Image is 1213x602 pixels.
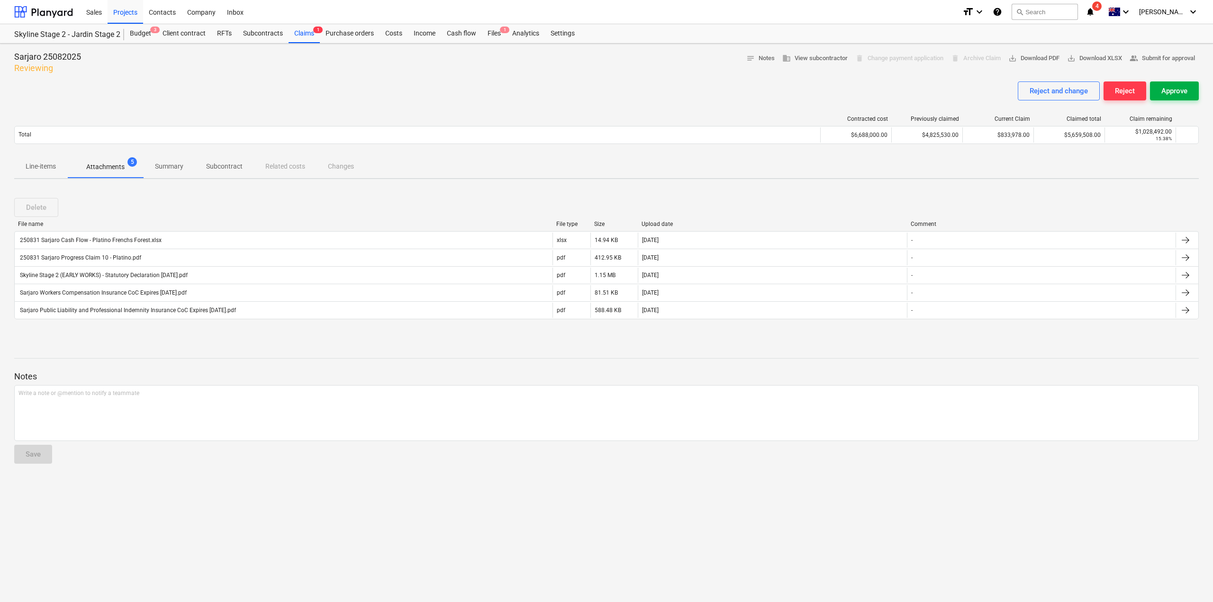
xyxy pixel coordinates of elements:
div: Upload date [642,221,903,227]
div: $5,659,508.00 [1033,127,1104,143]
a: Budget3 [124,24,157,43]
span: 1 [313,27,323,33]
p: Line-items [26,162,56,171]
a: Analytics [507,24,545,43]
div: 14.94 KB [595,237,618,243]
div: Contracted cost [824,116,888,122]
div: File name [18,221,549,227]
span: 5 [127,157,137,167]
a: Settings [545,24,580,43]
span: 1 [500,27,509,33]
div: pdf [557,307,565,314]
div: Approve [1161,85,1187,97]
div: pdf [557,289,565,296]
span: people_alt [1130,54,1138,63]
i: format_size [962,6,974,18]
div: [DATE] [642,254,659,261]
span: View subcontractor [782,53,848,64]
p: Reviewing [14,63,81,74]
button: Reject [1104,81,1146,100]
div: Sarjaro Workers Compensation Insurance CoC Expires [DATE].pdf [18,289,187,296]
div: Current Claim [967,116,1030,122]
div: $1,028,492.00 [1109,128,1172,135]
small: 15.38% [1156,136,1172,141]
i: Knowledge base [993,6,1002,18]
a: Files1 [482,24,507,43]
span: 3 [150,27,160,33]
div: Files [482,24,507,43]
span: 4 [1092,1,1102,11]
p: Notes [14,371,1199,382]
div: Skyline Stage 2 - Jardin Stage 2 [14,30,113,40]
div: - [911,289,913,296]
a: RFTs [211,24,237,43]
div: Claimed total [1038,116,1101,122]
div: Skyline Stage 2 (EARLY WORKS) - Statutory Declaration [DATE].pdf [18,272,188,279]
button: Submit for approval [1126,51,1199,66]
div: 250831 Sarjaro Cash Flow - Platino Frenchs Forest.xlsx [18,237,162,243]
div: 412.95 KB [595,254,621,261]
div: $833,978.00 [962,127,1033,143]
div: Sarjaro Public Liability and Professional Indemnity Insurance CoC Expires [DATE].pdf [18,307,236,314]
div: pdf [557,272,565,279]
a: Claims1 [289,24,320,43]
button: Download PDF [1005,51,1063,66]
div: xlsx [557,237,567,243]
a: Purchase orders [320,24,380,43]
span: search [1016,8,1023,16]
i: keyboard_arrow_down [1120,6,1132,18]
iframe: Chat Widget [1166,557,1213,602]
span: Submit for approval [1130,53,1195,64]
i: keyboard_arrow_down [974,6,985,18]
a: Client contract [157,24,211,43]
div: Reject [1115,85,1135,97]
span: Notes [746,53,775,64]
div: $4,825,530.00 [891,127,962,143]
div: [DATE] [642,272,659,279]
a: Cash flow [441,24,482,43]
button: View subcontractor [778,51,851,66]
span: Download PDF [1008,53,1059,64]
div: - [911,254,913,261]
i: keyboard_arrow_down [1187,6,1199,18]
div: Budget [124,24,157,43]
div: 250831 Sarjaro Progress Claim 10 - Platino.pdf [18,254,141,261]
div: Claims [289,24,320,43]
div: [DATE] [642,307,659,314]
p: Subcontract [206,162,243,171]
button: Search [1012,4,1078,20]
div: 588.48 KB [595,307,621,314]
div: Previously claimed [896,116,959,122]
div: [DATE] [642,237,659,243]
button: Download XLSX [1063,51,1126,66]
div: 81.51 KB [595,289,618,296]
p: Total [18,131,31,139]
div: 1.15 MB [595,272,616,279]
div: - [911,272,913,279]
span: save_alt [1008,54,1017,63]
p: Attachments [86,162,125,172]
div: Reject and change [1030,85,1088,97]
span: business [782,54,791,63]
p: Sarjaro 25082025 [14,51,81,63]
a: Income [408,24,441,43]
div: Comment [911,221,1172,227]
div: Claim remaining [1109,116,1172,122]
div: pdf [557,254,565,261]
i: notifications [1086,6,1095,18]
a: Subcontracts [237,24,289,43]
span: Download XLSX [1067,53,1122,64]
p: Summary [155,162,183,171]
span: save_alt [1067,54,1076,63]
div: File type [556,221,587,227]
a: Costs [380,24,408,43]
